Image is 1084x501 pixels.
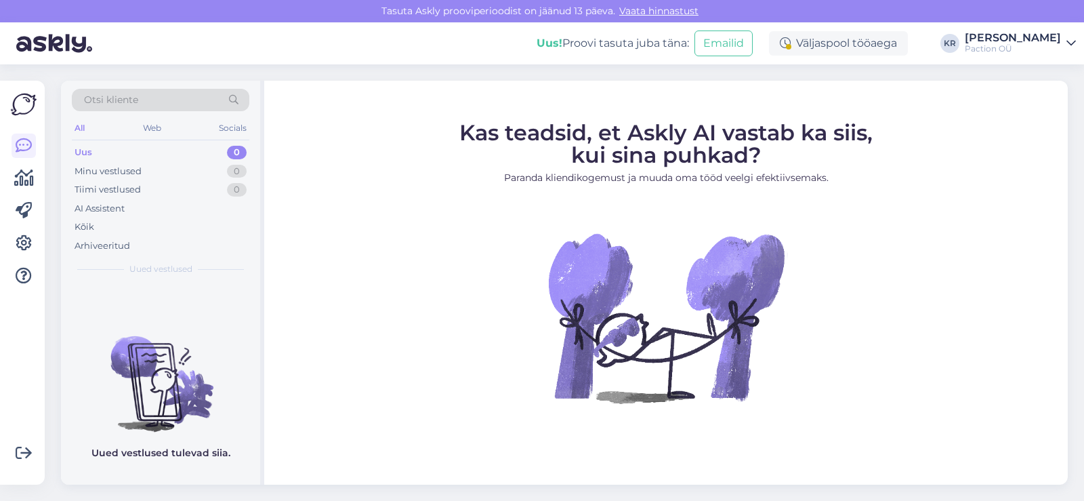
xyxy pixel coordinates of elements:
[72,119,87,137] div: All
[129,263,192,275] span: Uued vestlused
[769,31,908,56] div: Väljaspool tööaega
[227,165,247,178] div: 0
[965,33,1076,54] a: [PERSON_NAME]Paction OÜ
[227,183,247,197] div: 0
[544,195,788,439] img: No Chat active
[75,220,94,234] div: Kõik
[75,183,141,197] div: Tiimi vestlused
[75,202,125,216] div: AI Assistent
[615,5,703,17] a: Vaata hinnastust
[940,34,959,53] div: KR
[965,33,1061,43] div: [PERSON_NAME]
[537,35,689,52] div: Proovi tasuta juba täna:
[694,31,753,56] button: Emailid
[459,119,873,167] span: Kas teadsid, et Askly AI vastab ka siis, kui sina puhkad?
[965,43,1061,54] div: Paction OÜ
[61,312,260,434] img: No chats
[84,93,138,107] span: Otsi kliente
[227,146,247,159] div: 0
[140,119,164,137] div: Web
[75,146,92,159] div: Uus
[91,446,230,460] p: Uued vestlused tulevad siia.
[75,239,130,253] div: Arhiveeritud
[11,92,37,117] img: Askly Logo
[216,119,249,137] div: Socials
[537,37,562,49] b: Uus!
[75,165,142,178] div: Minu vestlused
[459,170,873,184] p: Paranda kliendikogemust ja muuda oma tööd veelgi efektiivsemaks.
